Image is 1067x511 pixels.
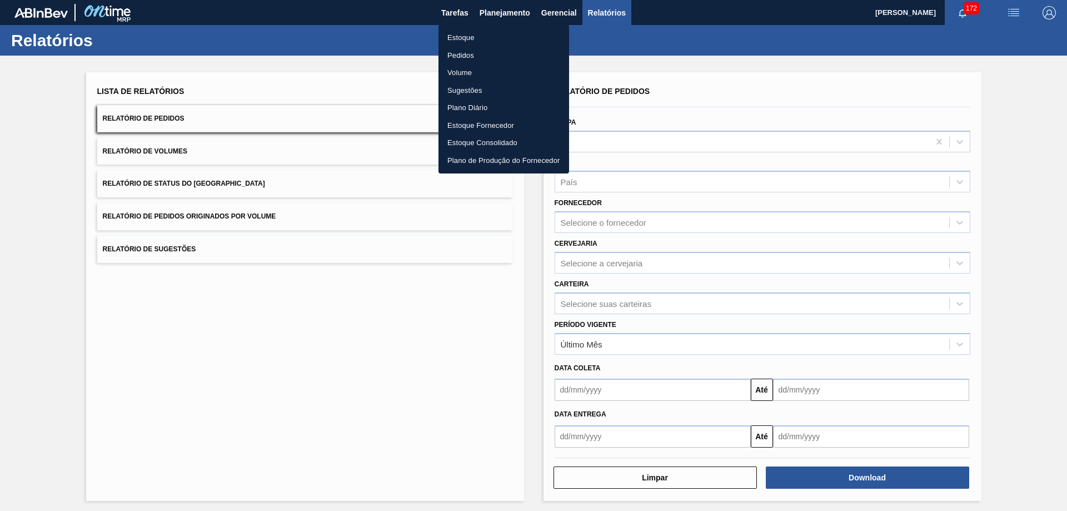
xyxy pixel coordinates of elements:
[438,152,569,170] a: Plano de Produção do Fornecedor
[438,117,569,135] a: Estoque Fornecedor
[438,99,569,117] a: Plano Diário
[438,134,569,152] a: Estoque Consolidado
[438,29,569,47] a: Estoque
[438,64,569,82] a: Volume
[438,82,569,100] a: Sugestões
[438,47,569,65] a: Pedidos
